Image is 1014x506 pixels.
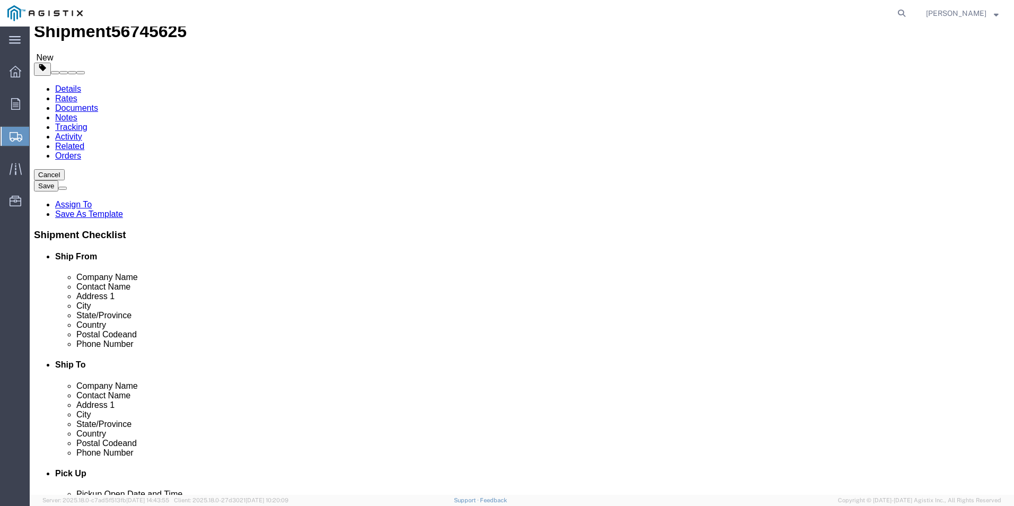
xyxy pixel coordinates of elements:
span: [DATE] 14:43:55 [126,497,169,503]
a: Feedback [480,497,507,503]
a: Support [454,497,480,503]
iframe: FS Legacy Container [30,27,1014,495]
span: Copyright © [DATE]-[DATE] Agistix Inc., All Rights Reserved [838,496,1001,505]
span: [DATE] 10:20:09 [246,497,289,503]
span: Bryan Shannon [926,7,986,19]
img: logo [7,5,83,21]
button: [PERSON_NAME] [925,7,999,20]
span: Server: 2025.18.0-c7ad5f513fb [42,497,169,503]
span: Client: 2025.18.0-27d3021 [174,497,289,503]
